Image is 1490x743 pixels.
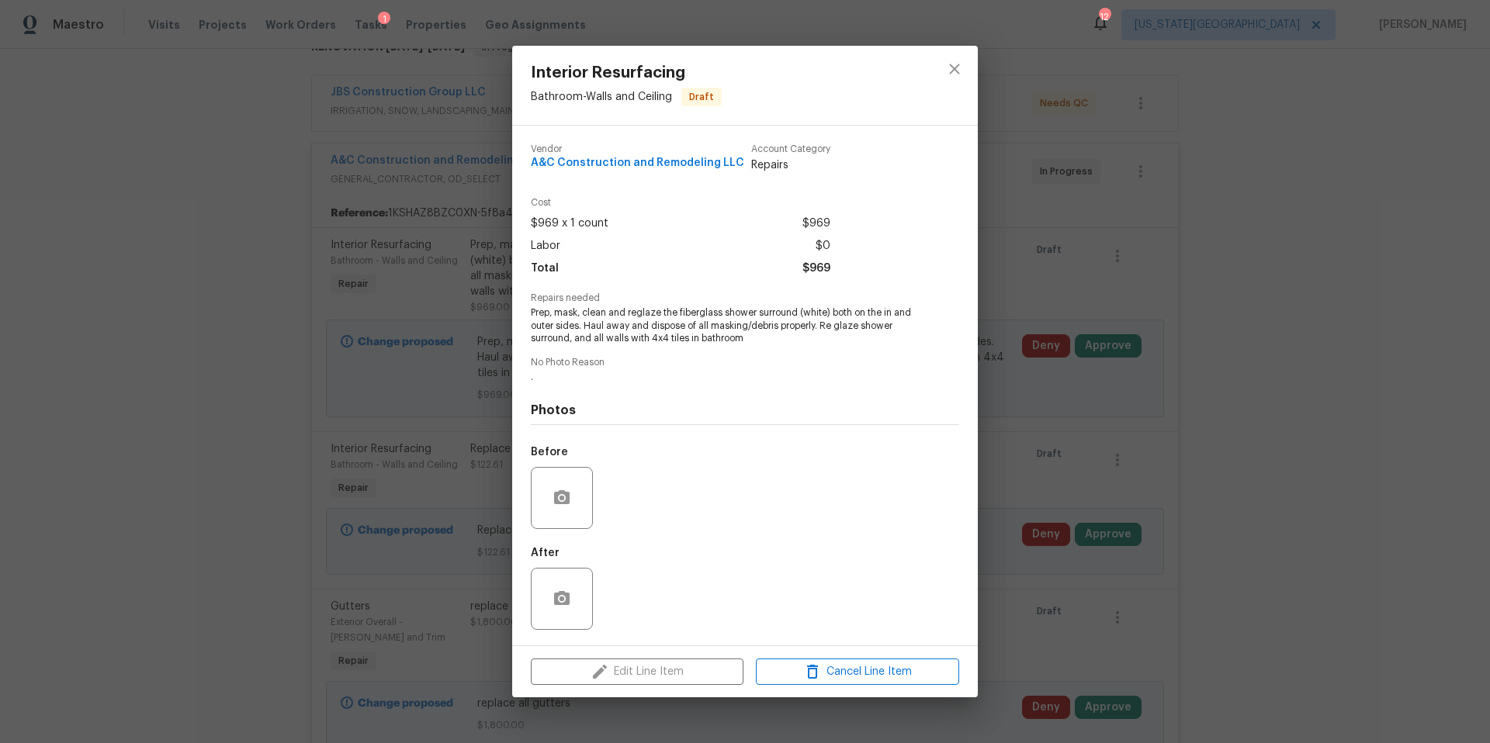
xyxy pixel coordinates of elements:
span: Cost [531,198,830,208]
span: $969 [802,257,830,280]
span: Vendor [531,144,744,154]
button: close [936,50,973,88]
span: $0 [816,235,830,257]
h5: After [531,548,560,558]
span: Total [531,257,559,280]
span: No Photo Reason [531,358,959,368]
span: . [531,371,917,384]
span: Bathroom - Walls and Ceiling [531,91,672,102]
div: 1 [378,12,390,27]
button: Cancel Line Item [756,658,959,686]
span: Repairs [751,157,830,173]
span: Cancel Line Item [761,662,955,682]
div: 12 [1099,9,1110,25]
span: Interior Resurfacing [531,64,722,81]
h4: Photos [531,403,959,418]
span: Prep, mask, clean and reglaze the fiberglass shower surround (white) both on the in and outer sid... [531,306,917,345]
span: Account Category [751,144,830,154]
span: Repairs needed [531,293,959,303]
span: $969 [802,213,830,235]
span: A&C Construction and Remodeling LLC [531,157,744,169]
h5: Before [531,447,568,458]
span: Draft [683,89,720,105]
span: $969 x 1 count [531,213,608,235]
span: Labor [531,235,560,257]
